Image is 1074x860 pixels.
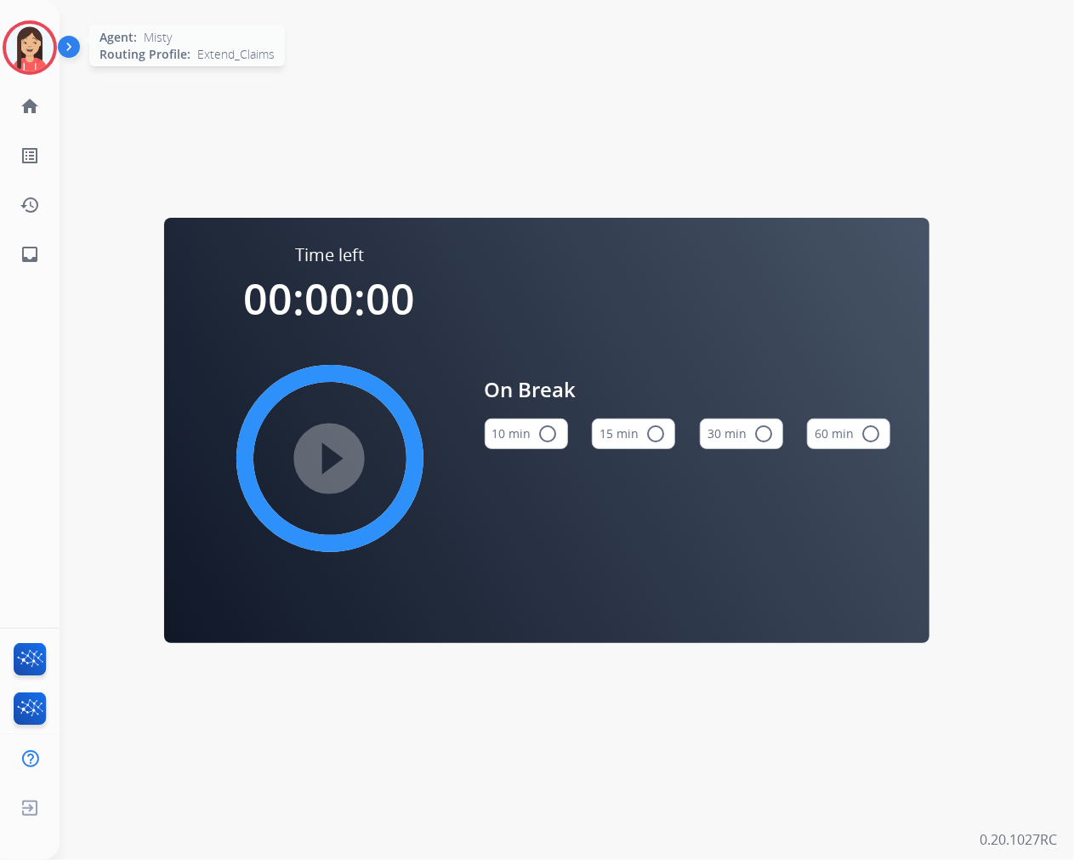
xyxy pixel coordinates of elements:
[295,243,364,267] span: Time left
[144,29,172,46] span: Misty
[645,424,666,444] mat-icon: radio_button_unchecked
[700,419,783,449] button: 30 min
[99,46,190,63] span: Routing Profile:
[20,145,40,166] mat-icon: list_alt
[592,419,675,449] button: 15 min
[20,244,40,265] mat-icon: inbox
[807,419,890,449] button: 60 min
[753,424,774,444] mat-icon: radio_button_unchecked
[197,46,275,63] span: Extend_Claims
[538,424,559,444] mat-icon: radio_button_unchecked
[980,829,1057,850] p: 0.20.1027RC
[20,195,40,215] mat-icon: history
[20,96,40,117] mat-icon: home
[861,424,881,444] mat-icon: radio_button_unchecked
[485,419,568,449] button: 10 min
[6,24,54,71] img: avatar
[244,270,416,327] span: 00:00:00
[99,29,137,46] span: Agent:
[485,374,891,405] span: On Break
